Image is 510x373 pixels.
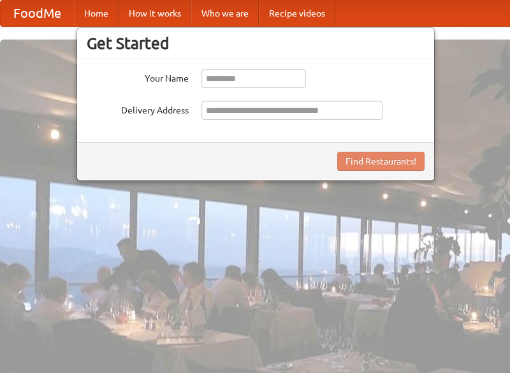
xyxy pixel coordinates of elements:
a: Recipe videos [259,1,335,26]
a: How it works [119,1,191,26]
a: Home [74,1,119,26]
button: Find Restaurants! [337,152,425,171]
label: Delivery Address [87,101,189,117]
a: Who we are [191,1,259,26]
a: FoodMe [1,1,74,26]
label: Your Name [87,69,189,85]
h3: Get Started [87,34,425,53]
